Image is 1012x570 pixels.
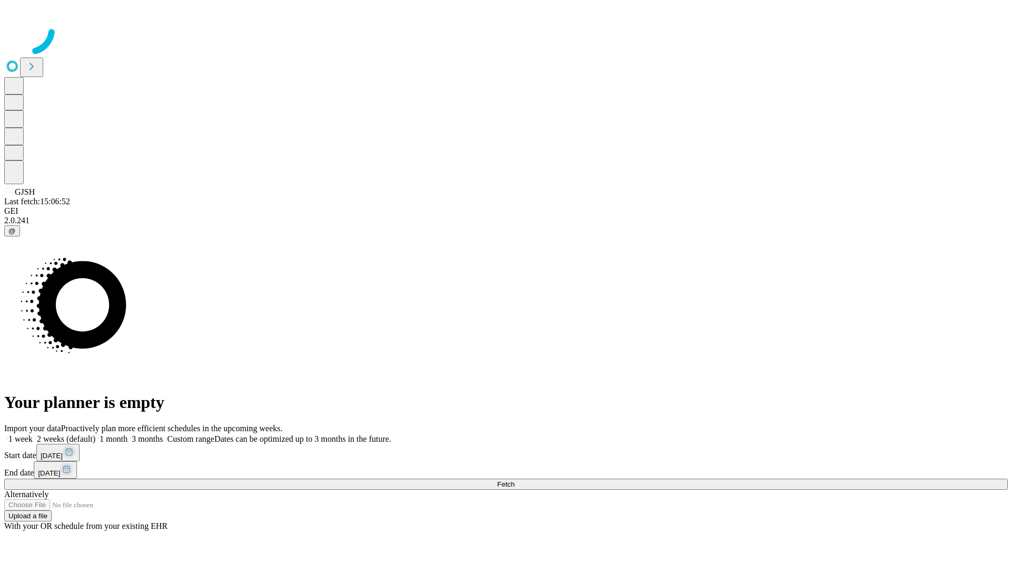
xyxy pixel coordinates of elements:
[4,225,20,236] button: @
[4,206,1008,216] div: GEI
[132,434,163,443] span: 3 months
[4,393,1008,412] h1: Your planner is empty
[4,461,1008,479] div: End date
[38,469,60,477] span: [DATE]
[8,227,16,235] span: @
[4,424,61,433] span: Import your data
[37,434,95,443] span: 2 weeks (default)
[41,452,63,460] span: [DATE]
[4,479,1008,490] button: Fetch
[4,197,70,206] span: Last fetch: 15:06:52
[167,434,214,443] span: Custom range
[34,461,77,479] button: [DATE]
[215,434,391,443] span: Dates can be optimized up to 3 months in the future.
[4,444,1008,461] div: Start date
[100,434,128,443] span: 1 month
[8,434,33,443] span: 1 week
[4,510,52,521] button: Upload a file
[15,187,35,196] span: GJSH
[61,424,283,433] span: Proactively plan more efficient schedules in the upcoming weeks.
[4,490,48,499] span: Alternatively
[36,444,80,461] button: [DATE]
[497,480,514,488] span: Fetch
[4,521,168,530] span: With your OR schedule from your existing EHR
[4,216,1008,225] div: 2.0.241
